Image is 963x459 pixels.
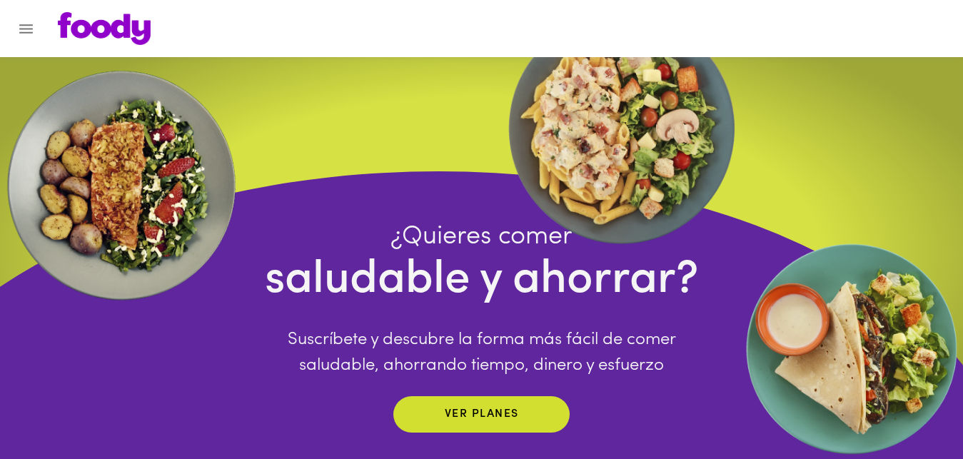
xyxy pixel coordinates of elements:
[265,253,699,309] h4: saludable y ahorrar?
[265,221,699,253] h4: ¿Quieres comer
[445,406,519,423] p: Ver planes
[58,12,151,45] img: logo.png
[880,376,949,445] iframe: Messagebird Livechat Widget
[500,7,743,250] img: ellipse.webp
[265,327,699,378] p: Suscríbete y descubre la forma más fácil de comer saludable, ahorrando tiempo, dinero y esfuerzo
[9,11,44,46] button: Menu
[393,396,570,433] button: Ver planes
